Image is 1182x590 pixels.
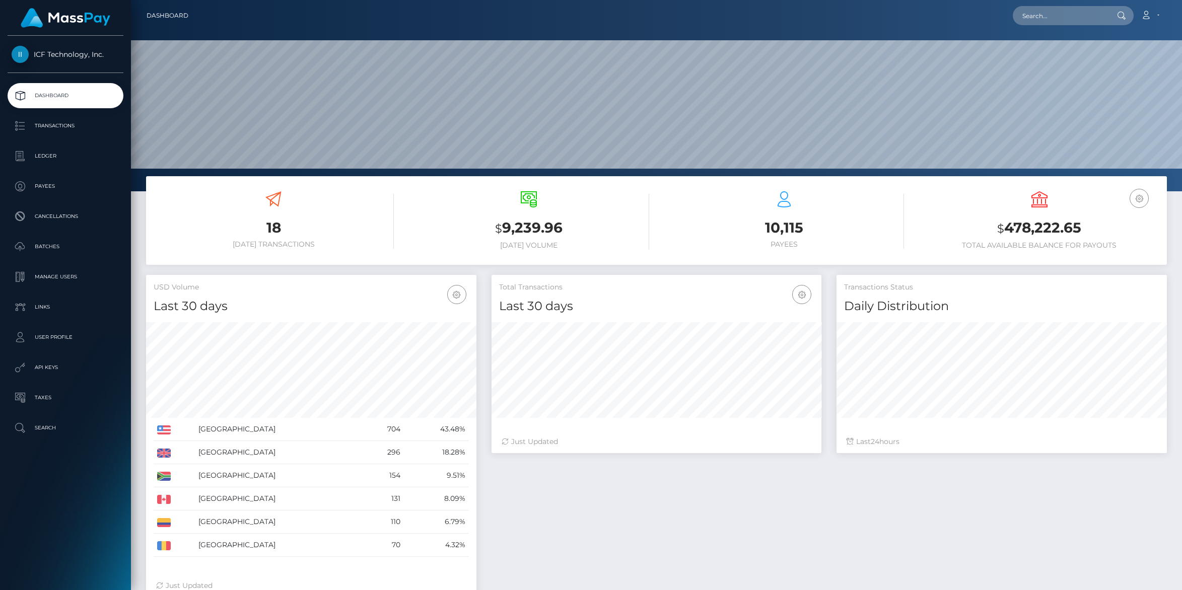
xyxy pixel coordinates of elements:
[157,518,171,527] img: CO.png
[157,495,171,504] img: CA.png
[157,472,171,481] img: ZA.png
[8,385,123,410] a: Taxes
[997,222,1004,236] small: $
[195,534,364,557] td: [GEOGRAPHIC_DATA]
[157,541,171,550] img: RO.png
[12,390,119,405] p: Taxes
[154,218,394,238] h3: 18
[664,240,905,249] h6: Payees
[8,204,123,229] a: Cancellations
[12,269,119,284] p: Manage Users
[502,436,812,447] div: Just Updated
[364,441,404,464] td: 296
[499,282,814,292] h5: Total Transactions
[12,330,119,345] p: User Profile
[21,8,110,28] img: MassPay Logo
[195,510,364,534] td: [GEOGRAPHIC_DATA]
[8,143,123,169] a: Ledger
[195,487,364,510] td: [GEOGRAPHIC_DATA]
[919,218,1159,239] h3: 478,222.65
[871,437,879,446] span: 24
[154,240,394,249] h6: [DATE] Transactions
[404,510,468,534] td: 6.79%
[8,50,123,59] span: ICF Technology, Inc.
[499,298,814,315] h4: Last 30 days
[12,300,119,315] p: Links
[404,418,468,441] td: 43.48%
[364,534,404,557] td: 70
[12,46,29,63] img: ICF Technology, Inc.
[12,88,119,103] p: Dashboard
[8,113,123,138] a: Transactions
[919,241,1159,250] h6: Total Available Balance for Payouts
[364,418,404,441] td: 704
[404,534,468,557] td: 4.32%
[1013,6,1107,25] input: Search...
[195,418,364,441] td: [GEOGRAPHIC_DATA]
[195,441,364,464] td: [GEOGRAPHIC_DATA]
[12,360,119,375] p: API Keys
[404,487,468,510] td: 8.09%
[364,464,404,487] td: 154
[12,118,119,133] p: Transactions
[664,218,905,238] h3: 10,115
[147,5,188,26] a: Dashboard
[8,264,123,289] a: Manage Users
[8,355,123,380] a: API Keys
[364,487,404,510] td: 131
[8,83,123,108] a: Dashboard
[12,149,119,164] p: Ledger
[847,436,1157,447] div: Last hours
[844,298,1159,315] h4: Daily Distribution
[12,179,119,194] p: Payees
[12,239,119,254] p: Batches
[8,174,123,199] a: Payees
[8,325,123,350] a: User Profile
[844,282,1159,292] h5: Transactions Status
[195,464,364,487] td: [GEOGRAPHIC_DATA]
[404,464,468,487] td: 9.51%
[409,218,649,239] h3: 9,239.96
[12,209,119,224] p: Cancellations
[8,234,123,259] a: Batches
[409,241,649,250] h6: [DATE] Volume
[154,298,469,315] h4: Last 30 days
[154,282,469,292] h5: USD Volume
[8,415,123,440] a: Search
[495,222,502,236] small: $
[157,449,171,458] img: GB.png
[8,294,123,320] a: Links
[12,420,119,435] p: Search
[364,510,404,534] td: 110
[157,425,171,434] img: US.png
[404,441,468,464] td: 18.28%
